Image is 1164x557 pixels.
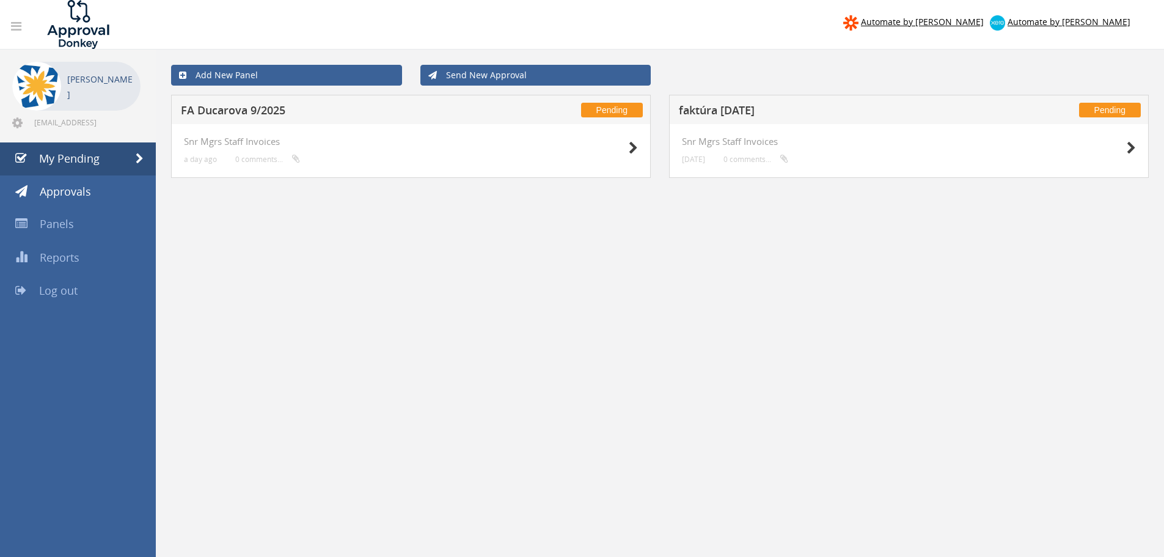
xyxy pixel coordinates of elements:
[181,105,503,120] h5: FA Ducarova 9/2025
[40,250,79,265] span: Reports
[682,155,705,164] small: [DATE]
[1008,16,1130,28] span: Automate by [PERSON_NAME]
[420,65,651,86] a: Send New Approval
[34,117,138,127] span: [EMAIL_ADDRESS][DOMAIN_NAME]
[679,105,1001,120] h5: faktúra [DATE]
[40,216,74,231] span: Panels
[171,65,402,86] a: Add New Panel
[235,155,300,164] small: 0 comments...
[861,16,984,28] span: Automate by [PERSON_NAME]
[1079,103,1141,117] span: Pending
[39,283,78,298] span: Log out
[184,155,217,164] small: a day ago
[40,184,91,199] span: Approvals
[39,151,100,166] span: My Pending
[67,72,134,102] p: [PERSON_NAME]
[682,136,1136,147] h4: Snr Mgrs Staff Invoices
[184,136,638,147] h4: Snr Mgrs Staff Invoices
[990,15,1005,31] img: xero-logo.png
[723,155,788,164] small: 0 comments...
[843,15,858,31] img: zapier-logomark.png
[581,103,643,117] span: Pending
